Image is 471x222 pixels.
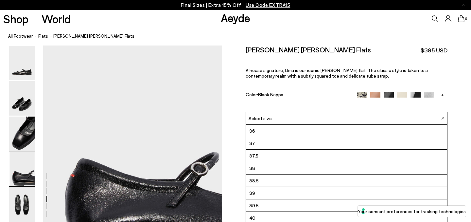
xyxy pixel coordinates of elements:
[246,67,447,79] p: A house signature, Uma is our iconic [PERSON_NAME] flat. The classic style is taken to a contempo...
[249,214,255,222] span: 40
[421,46,447,54] span: $395 USD
[181,1,290,9] p: Final Sizes | Extra 15% Off
[3,13,28,25] a: Shop
[358,206,466,217] button: Your consent preferences for tracking technologies
[9,117,35,151] img: Uma Mary-Jane Flats - Image 3
[249,127,255,135] span: 36
[249,139,255,147] span: 37
[221,11,250,25] a: Aeyde
[458,15,464,22] a: 0
[358,208,466,215] label: Your consent preferences for tracking technologies
[38,33,48,40] a: Flats
[249,152,258,160] span: 37.5
[249,176,259,185] span: 38.5
[249,115,272,122] span: Select size
[246,91,350,99] div: Color:
[246,2,290,8] span: Navigate to /collections/ss25-final-sizes
[249,189,255,197] span: 39
[42,13,71,25] a: World
[53,33,134,40] span: [PERSON_NAME] [PERSON_NAME] Flats
[464,17,468,21] span: 0
[8,28,471,46] nav: breadcrumb
[246,46,371,54] h2: [PERSON_NAME] [PERSON_NAME] Flats
[249,201,259,210] span: 39.5
[9,152,35,186] img: Uma Mary-Jane Flats - Image 4
[249,164,255,172] span: 38
[8,33,33,40] a: All Footwear
[9,81,35,116] img: Uma Mary-Jane Flats - Image 2
[9,46,35,80] img: Uma Mary-Jane Flats - Image 1
[38,33,48,39] span: Flats
[437,91,447,97] a: +
[258,91,283,97] span: Black Nappa
[9,187,35,222] img: Uma Mary-Jane Flats - Image 5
